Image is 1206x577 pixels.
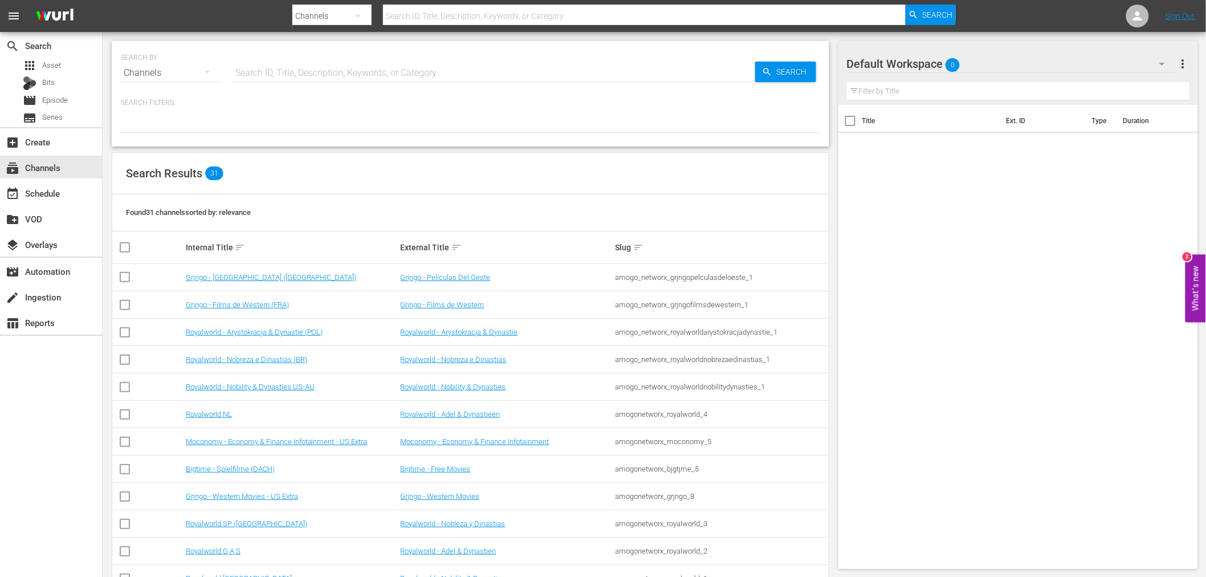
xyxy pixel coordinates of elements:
a: Grjngo - Films de Western [401,300,484,309]
span: Reports [6,316,19,330]
th: Title [862,105,1000,137]
span: Episode [42,95,68,106]
a: Grjngo - Películas Del Oeste [401,273,491,282]
div: amogonetworx_bjgtjme_5 [616,465,827,473]
span: Search [6,39,19,53]
span: sort [235,242,245,253]
div: Default Workspace [847,48,1176,80]
button: Open Feedback Widget [1185,255,1206,323]
a: Royalworld - Nobility & Dynasties US-AU [186,383,315,391]
span: more_vert [1176,57,1189,71]
a: Moconomy - Economy & Finance Infotainment [401,437,549,446]
img: ans4CAIJ8jUAAAAAAAAAAAAAAAAAAAAAAAAgQb4GAAAAAAAAAAAAAAAAAAAAAAAAJMjXAAAAAAAAAAAAAAAAAAAAAAAAgAT5G... [27,3,82,30]
th: Duration [1116,105,1184,137]
a: Grjngo - Films de Western (FRA) [186,300,289,309]
span: Series [23,111,36,125]
span: Channels [6,161,19,175]
span: 31 [205,166,223,180]
div: amogo_networx_royalworldarystokracjadynastie_1 [616,328,827,336]
span: menu [7,9,21,23]
span: Found 31 channels sorted by: relevance [126,208,251,217]
span: Search Results [126,166,202,180]
span: Overlays [6,238,19,252]
span: Series [42,112,63,123]
button: Search [755,62,816,82]
span: 0 [946,53,960,77]
a: Bigtime - Free Movies [401,465,471,473]
a: Royalworld - Nobreza e Dinastias (BR) [186,355,307,364]
a: Royalworld - Nobleza y Dinastias [401,519,506,528]
span: VOD [6,213,19,226]
div: amogonetworx_moconomy_5 [616,437,827,446]
a: Royalworld - Adel & Dynastien [401,547,496,555]
span: Search [922,5,952,25]
a: Grjngo - [GEOGRAPHIC_DATA] ([GEOGRAPHIC_DATA]) [186,273,357,282]
span: Search [772,62,816,82]
a: Royalworld - Nobility & Dynasties [401,383,506,391]
a: Moconomy - Economy & Finance Infotainment - US Extra [186,437,368,446]
button: more_vert [1176,50,1189,78]
div: Internal Title [186,241,397,254]
div: 2 [1183,253,1192,262]
a: Royalworld SP ([GEOGRAPHIC_DATA]) [186,519,307,528]
div: Channels [121,57,221,89]
a: Royalworld - Nobreza e Dinastias [401,355,507,364]
div: External Title [401,241,612,254]
span: Create [6,136,19,149]
th: Type [1085,105,1116,137]
div: amogonetworx_royalworld_2 [616,547,827,555]
a: Royalworld NL [186,410,232,418]
span: sort [451,242,462,253]
span: Ingestion [6,291,19,304]
a: Grjngo - Western Movies [401,492,480,501]
div: amogonetworx_royalworld_3 [616,519,827,528]
span: Episode [23,94,36,107]
span: sort [633,242,643,253]
div: Bits [23,76,36,90]
a: Grjngo - Western Movies - US Extra [186,492,298,501]
span: Asset [42,60,61,71]
a: Royalworld - Adel & Dynastieën [401,410,500,418]
span: Asset [23,59,36,72]
div: Slug [616,241,827,254]
a: Royalworld G,A,S [186,547,241,555]
div: amogo_networx_grjngopelculasdeloeste_1 [616,273,827,282]
p: Search Filters: [121,98,820,108]
div: amogo_networx_royalworldnobrezaedinastias_1 [616,355,827,364]
a: Royalworld - Arystokracja & Dynastie (POL) [186,328,323,336]
div: amogonetworx_grjngo_8 [616,492,827,501]
a: Royalworld - Arystokracja & Dynastie [401,328,518,336]
a: Bigtime - Spielfilme (DACH) [186,465,275,473]
a: Sign Out [1166,11,1195,21]
div: amogo_networx_royalworldnobilitydynasties_1 [616,383,827,391]
th: Ext. ID [999,105,1085,137]
span: Automation [6,265,19,279]
span: Bits [42,77,55,88]
div: amogonetworx_royalworld_4 [616,410,827,418]
span: Schedule [6,187,19,201]
div: amogo_networx_grjngofilmsdewestern_1 [616,300,827,309]
button: Search [906,5,956,25]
